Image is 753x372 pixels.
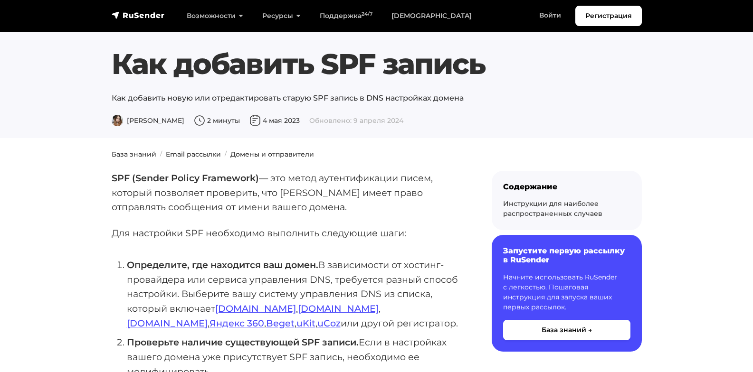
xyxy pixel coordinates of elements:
strong: Определите, где находится ваш домен. [127,259,318,270]
a: [DOMAIN_NAME] [298,303,379,314]
a: [DEMOGRAPHIC_DATA] [382,6,481,26]
span: [PERSON_NAME] [112,116,184,125]
sup: 24/7 [362,11,372,17]
div: Содержание [503,182,630,191]
strong: SPF (Sender Policy Framework) [112,172,259,184]
p: Как добавить новую или отредактировать старую SPF запись в DNS настройках домена [112,93,642,104]
a: Email рассылки [166,150,221,158]
span: 4 мая 2023 [249,116,300,125]
img: RuSender [112,10,165,20]
a: uCoz [317,317,341,329]
li: В зависимости от хостинг-провайдера или сервиса управления DNS, требуется разный способ настройки... [127,258,461,331]
a: Поддержка24/7 [310,6,382,26]
a: Ресурсы [253,6,310,26]
nav: breadcrumb [106,149,648,159]
a: Запустите первую рассылку в RuSender Начните использовать RuSender с легкостью. Пошаговая инструк... [492,235,642,351]
a: Beget [266,317,295,329]
h6: Запустите первую рассылку в RuSender [503,246,630,264]
a: uKit [296,317,315,329]
p: Начните использовать RuSender с легкостью. Пошаговая инструкция для запуска ваших первых рассылок. [503,272,630,312]
span: Обновлено: 9 апреля 2024 [309,116,403,125]
p: Для настройки SPF необходимо выполнить следующие шаги: [112,226,461,241]
a: Инструкции для наиболее распространенных случаев [503,199,602,218]
a: База знаний [112,150,156,158]
a: [DOMAIN_NAME] [127,317,208,329]
a: Домены и отправители [230,150,314,158]
a: Войти [530,6,571,25]
a: Яндекс 360 [210,317,264,329]
a: [DOMAIN_NAME] [215,303,296,314]
p: — это метод аутентификации писем, который позволяет проверить, что [PERSON_NAME] имеет право отпр... [112,171,461,214]
a: Регистрация [575,6,642,26]
img: Дата публикации [249,115,261,126]
strong: Проверьте наличие существующей SPF записи. [127,336,359,348]
button: База знаний → [503,320,630,340]
span: 2 минуты [194,116,240,125]
h1: Как добавить SPF запись [112,47,642,81]
a: Возможности [177,6,253,26]
img: Время чтения [194,115,205,126]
